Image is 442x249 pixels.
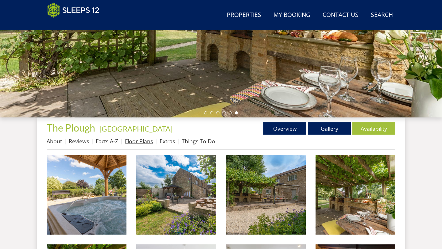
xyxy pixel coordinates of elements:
[136,155,216,235] img: The Plough - The hot tub is tucked away at the side of the house
[182,137,215,145] a: Things To Do
[224,8,264,22] a: Properties
[271,8,313,22] a: My Booking
[368,8,395,22] a: Search
[69,137,89,145] a: Reviews
[47,155,126,235] img: The Plough - The covered hot tub can be used anytime of year
[125,137,153,145] a: Floor Plans
[47,2,99,18] img: Sleeps 12
[96,137,118,145] a: Facts A-Z
[263,122,306,135] a: Overview
[97,124,173,133] span: -
[47,137,62,145] a: About
[47,122,95,134] span: The Plough
[308,122,351,135] a: Gallery
[352,122,395,135] a: Availability
[160,137,175,145] a: Extras
[320,8,361,22] a: Contact Us
[44,21,108,27] iframe: Customer reviews powered by Trustpilot
[99,124,173,133] a: [GEOGRAPHIC_DATA]
[226,155,306,235] img: The Plough - Dine beneath the leafy arbour, fairy lights twinkling at night
[47,122,97,134] a: The Plough
[316,155,395,235] img: The Plough - A built-in outdoor cooking area makes dining in the sunshine so much easier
